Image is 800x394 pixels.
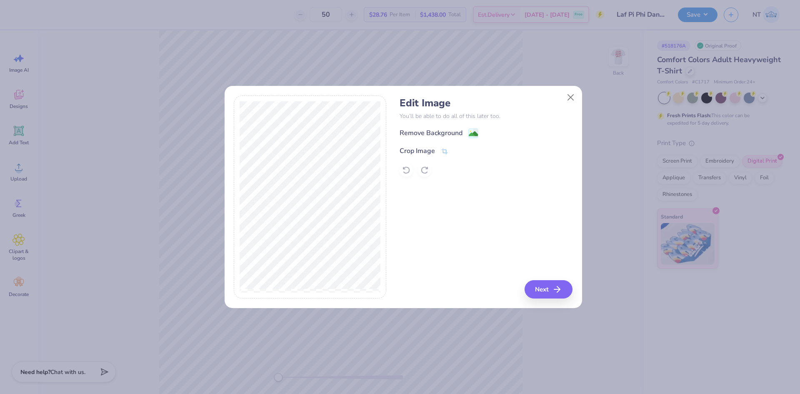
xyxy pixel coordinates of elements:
[400,97,572,109] h4: Edit Image
[562,90,578,105] button: Close
[400,128,462,138] div: Remove Background
[400,112,572,120] p: You’ll be able to do all of this later too.
[525,280,572,299] button: Next
[400,146,435,156] div: Crop Image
